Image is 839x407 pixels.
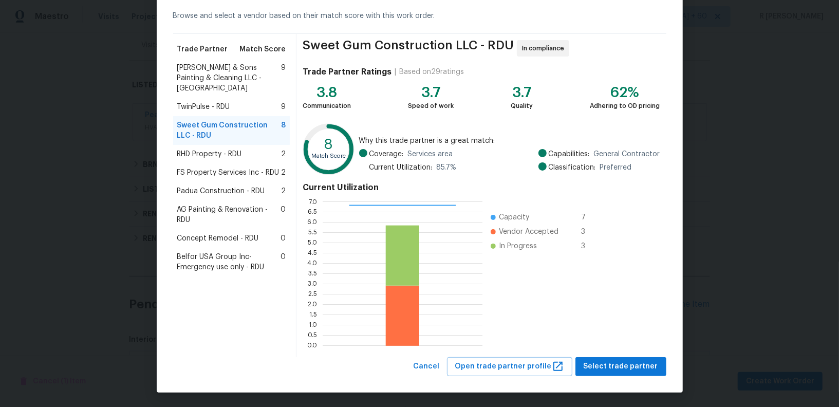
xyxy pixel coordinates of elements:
[239,44,286,54] span: Match Score
[177,149,242,159] span: RHD Property - RDU
[281,168,286,178] span: 2
[281,102,286,112] span: 9
[511,101,533,111] div: Quality
[309,291,318,298] text: 2.5
[369,162,433,173] span: Current Utilization:
[177,44,228,54] span: Trade Partner
[499,212,529,223] span: Capacity
[590,101,660,111] div: Adhering to OD pricing
[281,252,286,272] span: 0
[177,168,279,178] span: FS Property Services Inc - RDU
[177,233,259,244] span: Concept Remodel - RDU
[309,230,318,236] text: 5.5
[359,136,660,146] span: Why this trade partner is a great match:
[414,360,440,373] span: Cancel
[369,149,404,159] span: Coverage:
[308,240,318,246] text: 5.0
[281,120,286,141] span: 8
[581,227,598,237] span: 3
[408,149,453,159] span: Services area
[281,149,286,159] span: 2
[308,302,318,308] text: 2.0
[447,357,572,376] button: Open trade partner profile
[281,63,286,94] span: 9
[324,138,333,152] text: 8
[455,360,564,373] span: Open trade partner profile
[303,182,660,193] h4: Current Utilization
[408,87,454,98] div: 3.7
[308,209,318,215] text: 6.5
[522,43,568,53] span: In compliance
[177,63,282,94] span: [PERSON_NAME] & Sons Painting & Cleaning LLC - [GEOGRAPHIC_DATA]
[177,120,282,141] span: Sweet Gum Construction LLC - RDU
[177,102,230,112] span: TwinPulse - RDU
[177,186,265,196] span: Padua Construction - RDU
[584,360,658,373] span: Select trade partner
[309,322,318,328] text: 1.0
[303,87,351,98] div: 3.8
[499,241,537,251] span: In Progress
[511,87,533,98] div: 3.7
[391,67,399,77] div: |
[581,212,598,223] span: 7
[594,149,660,159] span: General Contractor
[281,205,286,225] span: 0
[303,40,514,57] span: Sweet Gum Construction LLC - RDU
[281,233,286,244] span: 0
[281,186,286,196] span: 2
[303,67,391,77] h4: Trade Partner Ratings
[549,162,596,173] span: Classification:
[312,153,346,159] text: Match Score
[308,261,318,267] text: 4.0
[308,250,318,256] text: 4.5
[409,357,444,376] button: Cancel
[308,281,318,287] text: 3.0
[549,149,590,159] span: Capabilities:
[177,252,281,272] span: Belfor USA Group Inc-Emergency use only - RDU
[308,332,318,339] text: 0.5
[310,312,318,318] text: 1.5
[408,101,454,111] div: Speed of work
[590,87,660,98] div: 62%
[309,271,318,277] text: 3.5
[308,219,318,226] text: 6.0
[581,241,598,251] span: 3
[309,199,318,205] text: 7.0
[303,101,351,111] div: Communication
[437,162,457,173] span: 85.7 %
[499,227,558,237] span: Vendor Accepted
[308,343,318,349] text: 0.0
[399,67,464,77] div: Based on 29 ratings
[575,357,666,376] button: Select trade partner
[177,205,281,225] span: AG Painting & Renovation - RDU
[600,162,632,173] span: Preferred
